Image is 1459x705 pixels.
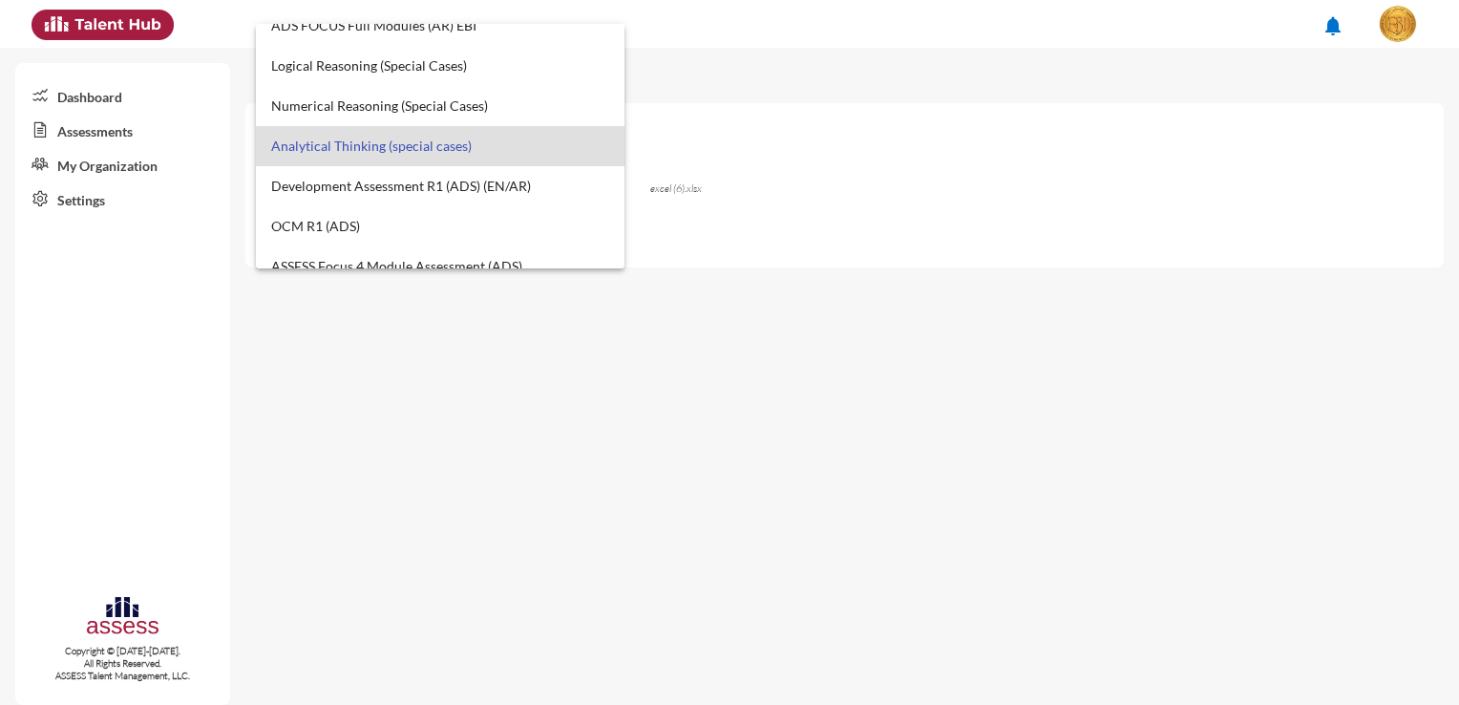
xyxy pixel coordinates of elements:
[271,46,610,86] span: Logical Reasoning (Special Cases)
[271,206,610,246] span: OCM R1 (ADS)
[271,126,610,166] span: Analytical Thinking (special cases)
[271,6,610,46] span: ADS FOCUS Full Modules (AR) EBI
[271,166,610,206] span: Development Assessment R1 (ADS) (EN/AR)
[271,246,610,287] span: ASSESS Focus 4 Module Assessment (ADS)
[271,86,610,126] span: Numerical Reasoning (Special Cases)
